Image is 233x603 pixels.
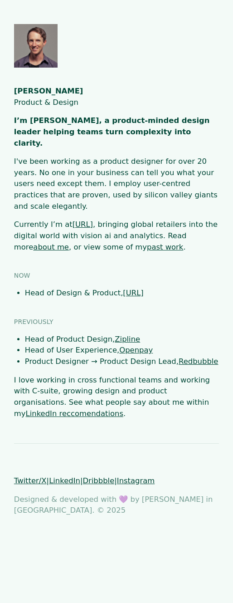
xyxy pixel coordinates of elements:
a: Dribbble [83,476,114,485]
a: [URL] [123,289,143,297]
p: I love working in cross functional teams and working with C-suite, growing design and product org... [14,375,219,420]
h1: [PERSON_NAME] [14,86,219,97]
li: Head of Design & Product, [25,288,219,299]
a: about me [33,243,69,251]
a: LinkedIn reccomendations [26,409,123,418]
li: Product Designer → Product Design Lead, [25,356,219,368]
a: Zipline [115,335,140,343]
p: Currently I’m at , bringing global retailers into the digital world with vision ai and analytics.... [14,219,219,253]
a: past work [147,243,183,251]
a: LinkedIn [49,476,80,485]
a: Instagram [117,476,155,485]
li: Head of User Experience, [25,345,219,356]
p: I've been working as a product designer for over 20 years. No one in your business can tell you w... [14,156,219,212]
h3: Previously [14,317,219,327]
p: Designed & developed with 💜 by [PERSON_NAME] in [GEOGRAPHIC_DATA]. © 2025 [14,494,219,516]
h3: Now [14,271,219,280]
img: Photo of Shaun Byrne [14,24,58,68]
a: Twitter/X [14,476,47,485]
strong: I’m [PERSON_NAME], a product-minded design leader helping teams turn complexity into clarity. [14,116,210,147]
a: [URL] [73,220,93,229]
p: | | | [14,476,219,487]
a: Redbubble [179,357,218,366]
p: Product & Design [14,97,219,108]
li: Head of Product Design, [25,334,219,345]
a: Openpay [119,346,153,354]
